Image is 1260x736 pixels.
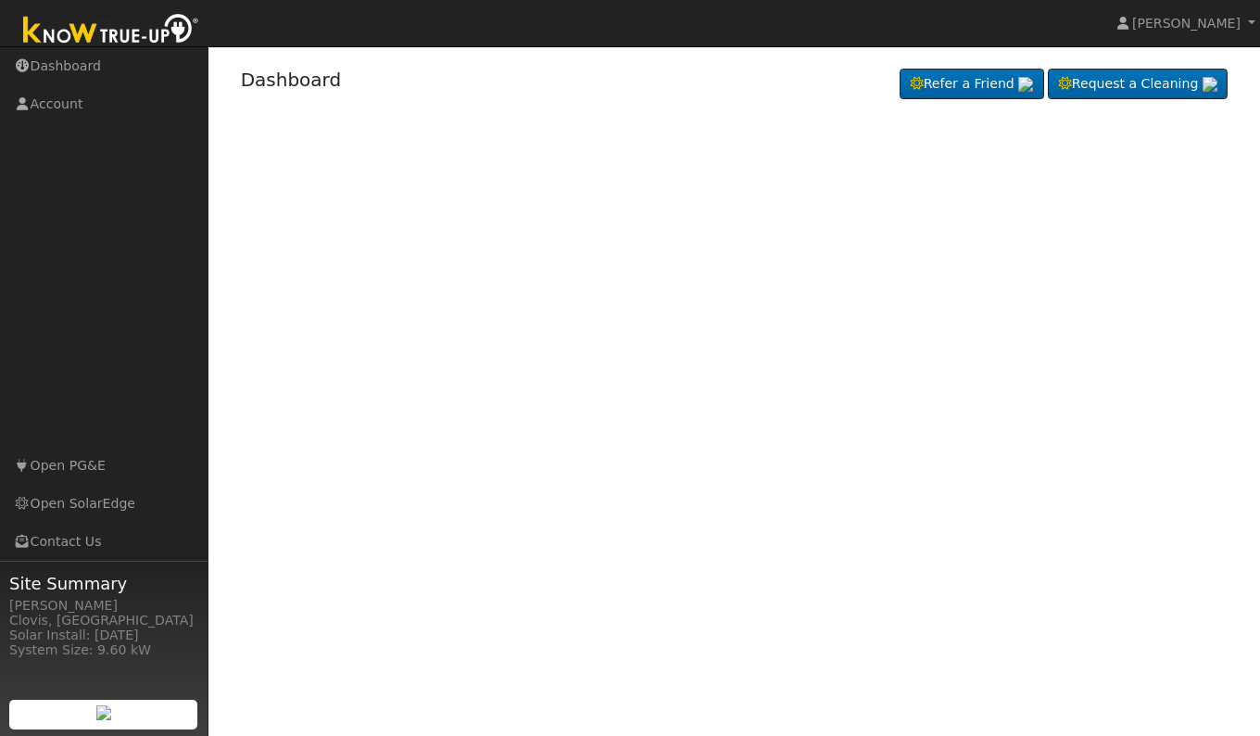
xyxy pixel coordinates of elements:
[9,641,198,660] div: System Size: 9.60 kW
[9,571,198,596] span: Site Summary
[1048,69,1228,100] a: Request a Cleaning
[96,705,111,720] img: retrieve
[14,10,208,52] img: Know True-Up
[241,69,342,91] a: Dashboard
[900,69,1044,100] a: Refer a Friend
[9,626,198,645] div: Solar Install: [DATE]
[9,611,198,630] div: Clovis, [GEOGRAPHIC_DATA]
[1203,77,1217,92] img: retrieve
[1132,16,1241,31] span: [PERSON_NAME]
[1018,77,1033,92] img: retrieve
[9,596,198,615] div: [PERSON_NAME]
